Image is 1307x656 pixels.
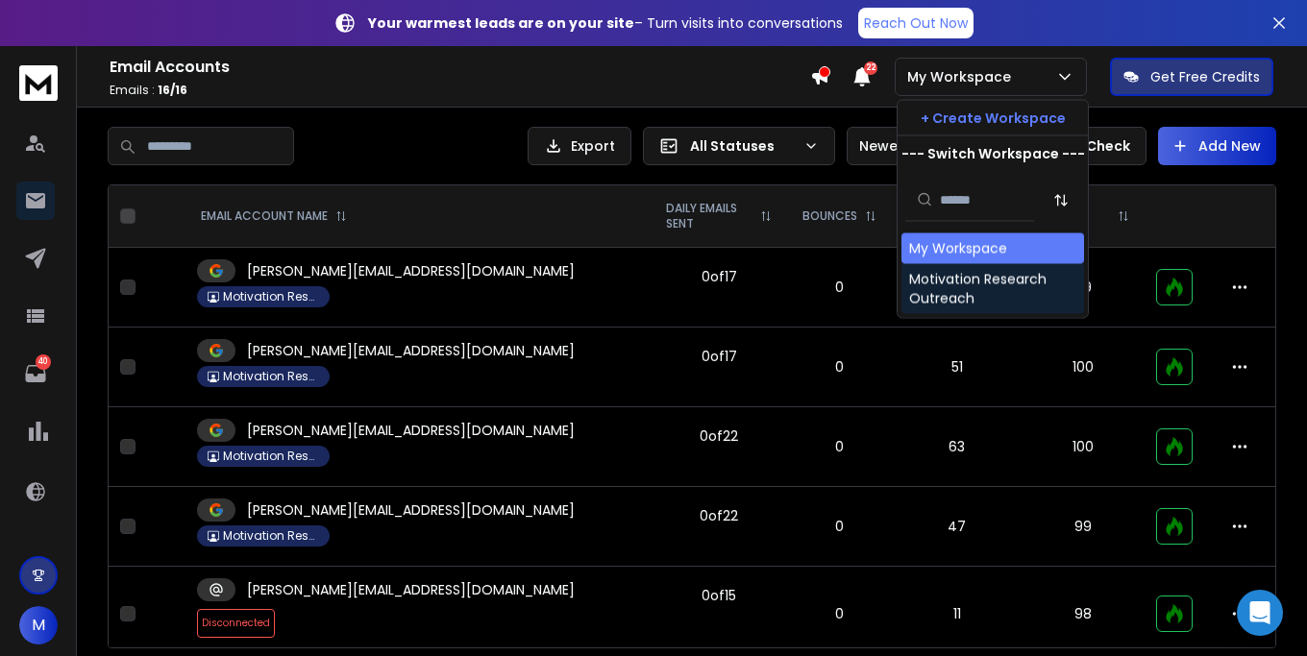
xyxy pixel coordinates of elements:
span: 16 / 16 [158,82,187,98]
p: All Statuses [690,136,796,156]
button: Add New [1158,127,1276,165]
td: 99 [1023,487,1145,567]
p: Motivation Research Outreach [223,449,319,464]
p: [PERSON_NAME][EMAIL_ADDRESS][DOMAIN_NAME] [247,580,575,599]
a: Reach Out Now [858,8,974,38]
p: Motivation Research Outreach [223,289,319,304]
button: Sort by Sort A-Z [1042,181,1080,219]
p: [PERSON_NAME][EMAIL_ADDRESS][DOMAIN_NAME] [247,500,575,520]
td: 100 [1023,407,1145,487]
p: Emails : [110,83,810,98]
p: [PERSON_NAME][EMAIL_ADDRESS][DOMAIN_NAME] [247,341,575,360]
button: Export [528,127,631,165]
p: [PERSON_NAME][EMAIL_ADDRESS][DOMAIN_NAME] [247,261,575,280]
button: M [19,606,58,644]
p: My Workspace [907,67,1019,86]
div: Motivation Research Outreach [909,270,1076,308]
td: 50 [892,248,1023,328]
div: My Workspace [909,239,1007,258]
img: logo [19,65,58,101]
strong: Your warmest leads are on your site [368,13,634,33]
p: Get Free Credits [1150,67,1260,86]
p: 40 [36,354,51,370]
div: 0 of 15 [702,586,736,605]
p: BOUNCES [802,208,857,224]
p: 0 [799,278,880,297]
td: 51 [892,328,1023,407]
div: 0 of 17 [702,267,737,286]
p: Motivation Research Outreach [223,528,319,544]
div: 0 of 17 [702,347,737,366]
h1: Email Accounts [110,56,810,79]
p: 0 [799,357,880,377]
p: 0 [799,604,880,623]
p: + Create Workspace [921,109,1066,128]
button: + Create Workspace [898,101,1088,135]
button: Newest [847,127,972,165]
div: 0 of 22 [700,506,738,525]
p: Reach Out Now [864,13,968,33]
span: 22 [864,61,877,75]
a: 40 [16,354,55,393]
p: – Turn visits into conversations [368,13,843,33]
p: Motivation Research Outreach [223,369,319,384]
td: 100 [1023,328,1145,407]
p: DAILY EMAILS SENT [666,201,752,231]
button: Get Free Credits [1110,58,1273,96]
td: 47 [892,487,1023,567]
p: --- Switch Workspace --- [901,144,1085,163]
p: 0 [799,517,880,536]
p: 0 [799,437,880,456]
div: Open Intercom Messenger [1237,590,1283,636]
span: Disconnected [197,609,275,638]
p: [PERSON_NAME][EMAIL_ADDRESS][DOMAIN_NAME] [247,421,575,440]
div: EMAIL ACCOUNT NAME [201,208,347,224]
td: 63 [892,407,1023,487]
div: 0 of 22 [700,426,738,446]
